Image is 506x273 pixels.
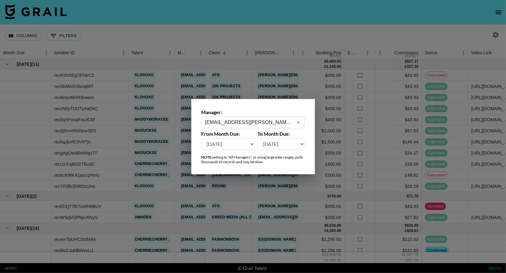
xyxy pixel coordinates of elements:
label: Manager: [202,109,305,115]
label: From Month Due: [202,131,255,137]
strong: NOTE: [202,155,213,159]
label: To Month Due: [257,131,305,137]
div: setting to "All Managers", or using large date ranges, pulls thousands of records and may be slow. [202,155,305,164]
button: Open [294,118,303,127]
